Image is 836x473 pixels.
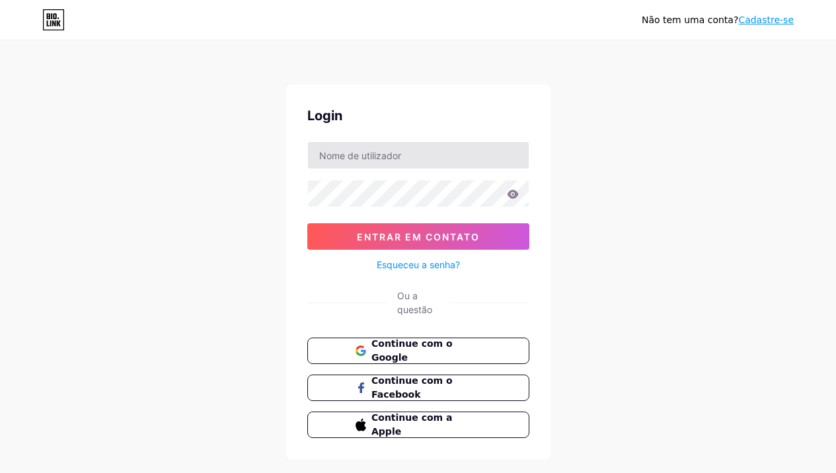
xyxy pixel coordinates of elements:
[307,412,529,438] button: Continue com a Apple
[397,289,439,316] div: Ou a questão
[307,223,529,250] button: Entrar em contato
[307,106,529,126] div: Login
[357,231,480,242] span: Entrar em contato
[738,15,794,25] a: Cadastre-se
[307,375,529,401] button: Continue com o Facebook
[308,142,529,168] input: Nome de utilizador
[307,338,529,364] button: Continue com o Google
[371,337,480,365] span: Continue com o Google
[371,411,480,439] span: Continue com a Apple
[642,13,794,27] div: Não tem uma conta?
[377,258,460,272] a: Esqueceu a senha?
[371,374,480,402] span: Continue com o Facebook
